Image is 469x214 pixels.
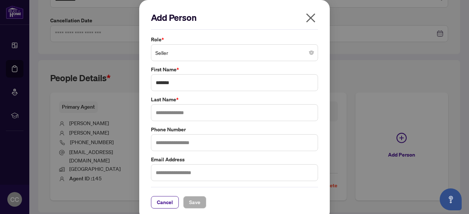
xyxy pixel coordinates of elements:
span: close [305,12,317,24]
label: Email Address [151,155,318,164]
button: Open asap [440,188,462,210]
span: close-circle [309,50,314,55]
button: Save [183,196,206,209]
label: Role [151,35,318,44]
label: Phone Number [151,125,318,134]
span: Cancel [157,196,173,208]
h2: Add Person [151,12,318,23]
label: First Name [151,65,318,74]
label: Last Name [151,95,318,104]
button: Cancel [151,196,179,209]
span: Seller [155,46,314,60]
